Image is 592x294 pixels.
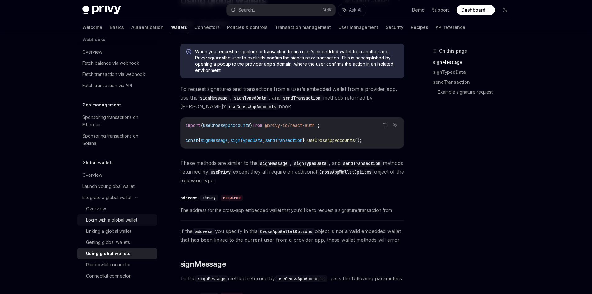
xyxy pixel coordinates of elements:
code: CrossAppWalletOptions [317,169,374,175]
svg: Info [186,49,193,55]
code: address [193,228,215,235]
code: signTypedData [232,95,269,101]
div: Launch your global wallet [82,183,135,190]
a: Security [386,20,403,35]
button: Toggle dark mode [500,5,510,15]
a: API reference [436,20,465,35]
button: Copy the contents from the code block [381,121,389,129]
code: useCrossAppAccounts [227,103,279,110]
div: Using global wallets [86,250,131,257]
div: Overview [82,48,102,56]
span: from [253,123,263,128]
code: usePrivy [208,169,233,175]
span: On this page [439,47,467,55]
a: signTypedData [433,67,515,77]
a: Recipes [411,20,428,35]
span: sendTransaction [265,138,302,143]
a: sendTransaction [433,77,515,87]
a: Policies & controls [227,20,268,35]
code: sendTransaction [281,95,323,101]
span: useCrossAppAccounts [307,138,355,143]
span: , [263,138,265,143]
div: Getting global wallets [86,239,130,246]
div: Search... [238,6,256,14]
span: import [186,123,200,128]
a: Fetch balance via webhook [77,58,157,69]
span: , [228,138,230,143]
div: Fetch transaction via webhook [82,71,145,78]
a: Using global wallets [77,248,157,259]
span: } [250,123,253,128]
a: signMessage [258,160,290,166]
button: Search...CtrlK [227,4,335,16]
a: Connectkit connector [77,270,157,282]
span: To request signatures and transactions from a user’s embedded wallet from a provider app, use the... [180,85,404,111]
span: These methods are similar to the , , and methods returned by except they all require an additiona... [180,159,404,185]
a: Example signature request [438,87,515,97]
div: Sponsoring transactions on Solana [82,132,153,147]
a: User management [338,20,378,35]
span: } [302,138,305,143]
a: Fetch transaction via webhook [77,69,157,80]
a: signTypedData [291,160,329,166]
a: Authentication [131,20,163,35]
code: signTypedData [291,160,329,167]
h5: Global wallets [82,159,114,166]
span: (); [355,138,362,143]
span: When you request a signature or transaction from a user’s embedded wallet from another app, Privy... [195,49,398,73]
img: dark logo [82,6,121,14]
div: Connectkit connector [86,272,131,280]
a: Dashboard [457,5,495,15]
a: Connectors [195,20,220,35]
span: const [186,138,198,143]
strong: requires [205,55,224,60]
a: Overview [77,46,157,58]
div: Rainbowkit connector [86,261,131,268]
a: Linking a global wallet [77,226,157,237]
div: Fetch transaction via API [82,82,132,89]
h5: Gas management [82,101,121,109]
a: Support [432,7,449,13]
a: sendTransaction [341,160,383,166]
span: { [198,138,200,143]
a: Fetch transaction via API [77,80,157,91]
span: Ctrl K [322,7,332,12]
span: signMessage [180,259,226,269]
span: '@privy-io/react-auth' [263,123,317,128]
a: Demo [412,7,424,13]
a: Overview [77,203,157,214]
div: Sponsoring transactions on Ethereum [82,114,153,128]
a: Rainbowkit connector [77,259,157,270]
span: useCrossAppAccounts [203,123,250,128]
span: Dashboard [461,7,485,13]
code: signMessage [198,95,230,101]
a: Sponsoring transactions on Ethereum [77,112,157,130]
div: Overview [82,171,102,179]
span: To the method returned by , pass the following parameters: [180,274,404,283]
a: Basics [110,20,124,35]
span: Ask AI [349,7,361,13]
a: Login with a global wallet [77,214,157,226]
code: signMessage [195,275,228,282]
a: signMessage [433,57,515,67]
span: ; [317,123,320,128]
a: Sponsoring transactions on Solana [77,130,157,149]
div: Fetch balance via webhook [82,59,139,67]
span: If the you specify in this object is not a valid embedded wallet that has been linked to the curr... [180,227,404,244]
a: Welcome [82,20,102,35]
button: Ask AI [391,121,399,129]
span: signMessage [200,138,228,143]
div: Login with a global wallet [86,216,137,224]
a: Getting global wallets [77,237,157,248]
button: Ask AI [338,4,366,16]
a: Launch your global wallet [77,181,157,192]
div: Linking a global wallet [86,227,131,235]
div: Overview [86,205,106,212]
code: CrossAppWalletOptions [258,228,315,235]
a: Transaction management [275,20,331,35]
a: Overview [77,170,157,181]
span: The address for the cross-app embedded wallet that you’d like to request a signature/transaction ... [180,207,404,214]
a: Wallets [171,20,187,35]
code: sendTransaction [341,160,383,167]
div: required [221,195,243,201]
